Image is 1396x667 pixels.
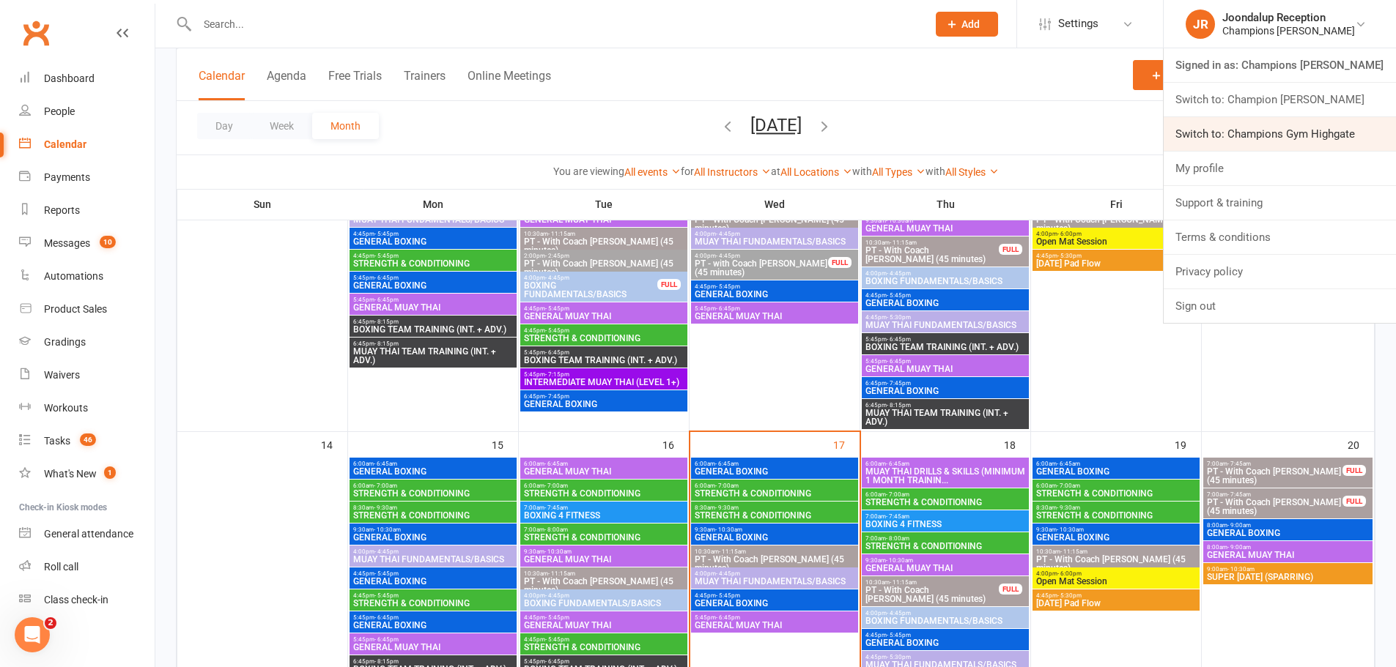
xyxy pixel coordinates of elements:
div: FULL [1343,465,1366,476]
span: - 5:45pm [716,283,740,290]
div: Workouts [44,402,88,414]
span: - 5:45pm [716,592,740,599]
span: 4:45pm [1035,592,1197,599]
th: Sun [177,189,348,220]
span: - 4:45pm [716,253,740,259]
span: - 11:15am [890,579,917,586]
div: Payments [44,171,90,183]
span: Add [961,18,980,30]
div: Automations [44,270,103,282]
span: 8:00am [1206,522,1370,529]
div: What's New [44,468,97,480]
span: - 10:30am [715,526,742,533]
span: - 7:00am [544,482,568,489]
span: GENERAL BOXING [352,281,514,290]
a: Terms & conditions [1164,220,1396,254]
a: Switch to: Champions Gym Highgate [1164,117,1396,151]
span: 6:00am [694,461,855,467]
a: Support & training [1164,186,1396,220]
span: STRENGTH & CONDITIONING [865,542,1026,551]
span: 9:00am [1206,566,1370,573]
span: 6:45pm [352,318,514,325]
span: PT - With Coach [PERSON_NAME] (45 minutes) [523,259,684,277]
span: - 9:30am [374,504,397,511]
span: - 9:30am [1057,504,1080,511]
span: 6:00am [1035,482,1197,489]
span: - 6:45pm [374,297,399,303]
span: 4:45pm [694,592,855,599]
span: 5:45pm [352,297,514,303]
span: 8:30am [694,504,855,511]
a: Class kiosk mode [19,584,155,616]
span: 2:00pm [523,253,684,259]
span: 9:30am [352,526,514,533]
a: All Locations [780,166,852,178]
span: STRENGTH & CONDITIONING [694,489,855,498]
span: - 7:00am [374,482,397,489]
span: - 9:00am [1227,522,1251,529]
span: PT - With Coach [PERSON_NAME] (45 minutes) [694,555,855,573]
span: 4:45pm [352,592,514,599]
span: - 4:45pm [374,548,399,555]
span: - 9:30am [715,504,739,511]
span: 6:00am [865,491,1026,498]
div: Tasks [44,435,70,447]
span: PT - With Coach [PERSON_NAME] (45 minutes) [523,577,684,595]
span: 4:00pm [523,275,658,281]
span: - 7:45am [1227,491,1251,498]
span: - 10:30am [374,526,401,533]
span: STRENGTH & CONDITIONING [523,334,684,343]
span: 5:45pm [523,371,684,378]
span: 9:30am [523,548,684,555]
span: - 6:00pm [1057,231,1082,237]
a: Calendar [19,128,155,161]
span: 4:45pm [352,231,514,237]
span: - 7:45pm [887,380,911,387]
span: 7:00am [865,513,1026,520]
span: STRENGTH & CONDITIONING [352,259,514,268]
span: 6:45pm [865,380,1026,387]
span: 8:00am [1206,544,1370,551]
div: 16 [662,432,689,456]
span: Open Mat Session [1035,577,1197,586]
span: BOXING TEAM TRAINING (INT. + ADV.) [352,325,514,334]
span: [DATE] Pad Flow [1035,599,1197,608]
a: Clubworx [18,15,54,51]
span: BOXING TEAM TRAINING (INT. + ADV.) [865,343,1026,351]
span: GENERAL BOXING [1206,529,1370,537]
span: 7:00am [865,535,1026,542]
span: - 11:15am [548,231,575,237]
th: Wed [690,189,860,220]
span: - 7:45am [1227,461,1251,467]
span: PT - With Coach [PERSON_NAME] (45 minutes) [865,246,1000,264]
span: BOXING 4 FITNESS [523,511,684,520]
button: Calendar [199,69,245,100]
span: 9:30am [865,217,1026,224]
span: 6:00am [694,482,855,489]
span: - 10:30am [1227,566,1255,573]
div: FULL [999,244,1022,255]
span: - 5:45pm [887,292,911,299]
div: Joondalup Reception [1222,11,1355,24]
span: 10:30am [523,570,684,577]
span: - 4:45pm [887,270,911,277]
span: - 10:30am [886,557,913,564]
span: STRENGTH & CONDITIONING [523,489,684,498]
span: PT - With Coach [PERSON_NAME] (45 minutes) [1206,498,1343,515]
a: Dashboard [19,62,155,95]
button: Month [312,113,379,139]
div: 14 [321,432,347,456]
iframe: Intercom live chat [15,617,50,652]
strong: for [681,165,694,177]
button: Agenda [267,69,306,100]
span: GENERAL MUAY THAI [694,312,855,321]
span: STRENGTH & CONDITIONING [352,511,514,520]
a: Tasks 46 [19,425,155,458]
span: GENERAL MUAY THAI [523,215,684,224]
span: - 4:45pm [545,275,569,281]
span: - 7:00am [715,482,739,489]
span: 6:45pm [352,340,514,347]
span: - 5:45pm [374,231,399,237]
div: Gradings [44,336,86,348]
span: - 11:15am [1060,548,1087,555]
